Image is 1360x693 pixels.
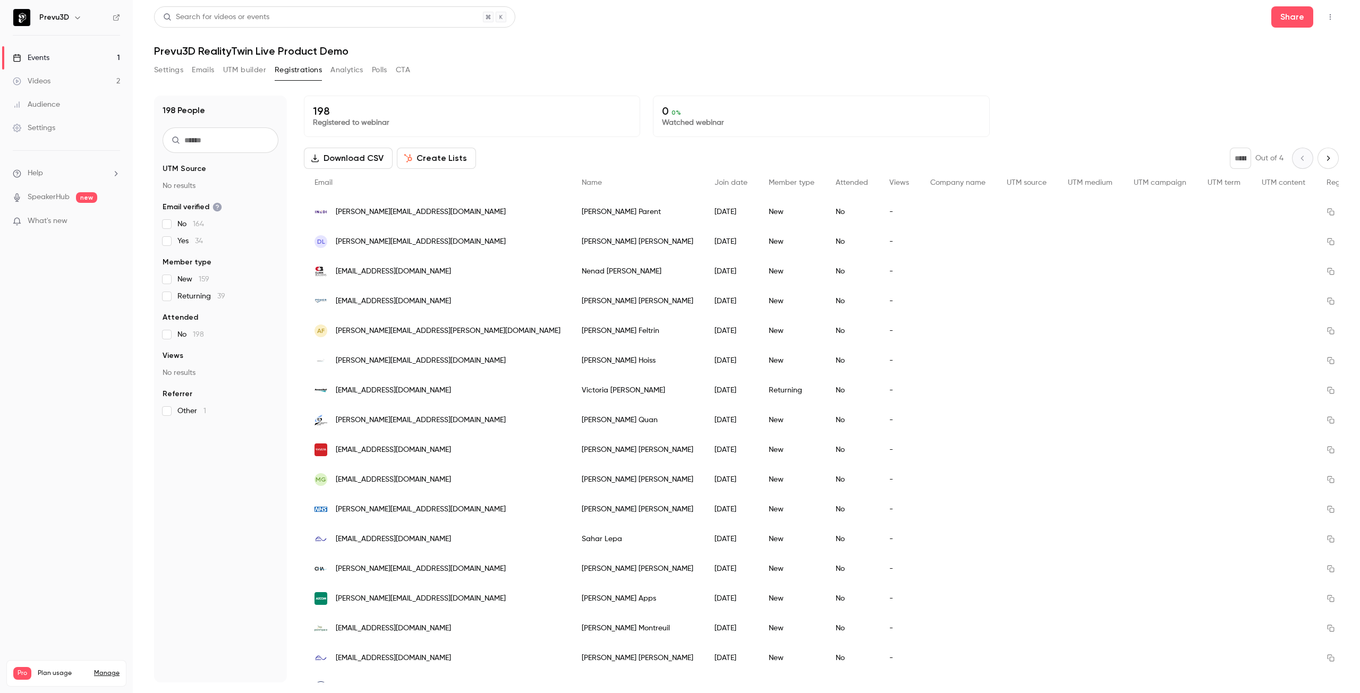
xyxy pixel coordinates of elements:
[825,613,879,643] div: No
[571,316,704,346] div: [PERSON_NAME] Feltrin
[582,179,602,186] span: Name
[314,592,327,605] img: aecom.com
[314,652,327,664] img: augury.com
[758,346,825,375] div: New
[758,375,825,405] div: Returning
[396,62,410,79] button: CTA
[304,148,393,169] button: Download CSV
[313,117,631,128] p: Registered to webinar
[879,286,920,316] div: -
[1271,6,1313,28] button: Share
[397,148,476,169] button: Create Lists
[163,12,269,23] div: Search for videos or events
[223,62,266,79] button: UTM builder
[314,414,327,426] img: tacticalvr.com
[825,286,879,316] div: No
[571,405,704,435] div: [PERSON_NAME] Quan
[163,367,278,378] p: No results
[879,405,920,435] div: -
[154,62,183,79] button: Settings
[879,584,920,613] div: -
[336,474,451,485] span: [EMAIL_ADDRESS][DOMAIN_NAME]
[314,179,333,186] span: Email
[571,286,704,316] div: [PERSON_NAME] [PERSON_NAME]
[571,524,704,554] div: Sahar Lepa
[704,465,758,494] div: [DATE]
[715,179,747,186] span: Join date
[13,76,50,87] div: Videos
[825,197,879,227] div: No
[372,62,387,79] button: Polls
[704,286,758,316] div: [DATE]
[314,354,327,367] img: qapture.at
[314,206,327,218] img: inedi.ca
[336,236,506,247] span: [PERSON_NAME][EMAIL_ADDRESS][DOMAIN_NAME]
[704,197,758,227] div: [DATE]
[825,524,879,554] div: No
[571,465,704,494] div: [PERSON_NAME] [PERSON_NAME]
[571,584,704,613] div: [PERSON_NAME] Apps
[758,286,825,316] div: New
[13,99,60,110] div: Audience
[758,316,825,346] div: New
[177,236,203,246] span: Yes
[177,274,209,285] span: New
[163,202,222,212] span: Email verified
[571,375,704,405] div: Victoria [PERSON_NAME]
[769,179,814,186] span: Member type
[336,504,506,515] span: [PERSON_NAME][EMAIL_ADDRESS][DOMAIN_NAME]
[571,643,704,673] div: [PERSON_NAME] [PERSON_NAME]
[336,266,451,277] span: [EMAIL_ADDRESS][DOMAIN_NAME]
[163,389,192,399] span: Referrer
[704,643,758,673] div: [DATE]
[314,384,327,397] img: amstedrail.com
[704,316,758,346] div: [DATE]
[193,331,204,338] span: 198
[177,219,204,229] span: No
[825,584,879,613] div: No
[195,237,203,245] span: 34
[704,524,758,554] div: [DATE]
[825,643,879,673] div: No
[13,53,49,63] div: Events
[704,584,758,613] div: [DATE]
[571,494,704,524] div: [PERSON_NAME] [PERSON_NAME]
[336,355,506,366] span: [PERSON_NAME][EMAIL_ADDRESS][DOMAIN_NAME]
[336,653,451,664] span: [EMAIL_ADDRESS][DOMAIN_NAME]
[758,494,825,524] div: New
[199,276,209,283] span: 159
[571,256,704,286] div: Nenad [PERSON_NAME]
[336,623,451,634] span: [EMAIL_ADDRESS][DOMAIN_NAME]
[704,405,758,435] div: [DATE]
[825,256,879,286] div: No
[889,179,909,186] span: Views
[825,346,879,375] div: No
[1317,148,1339,169] button: Next page
[316,475,326,484] span: MG
[704,494,758,524] div: [DATE]
[704,227,758,256] div: [DATE]
[336,563,506,575] span: [PERSON_NAME][EMAIL_ADDRESS][DOMAIN_NAME]
[825,494,879,524] div: No
[879,643,920,673] div: -
[879,465,920,494] div: -
[704,435,758,465] div: [DATE]
[314,622,327,635] img: pointspace.ca
[317,326,325,336] span: AF
[314,503,327,516] img: nhs.net
[192,62,214,79] button: Emails
[879,554,920,584] div: -
[758,554,825,584] div: New
[825,405,879,435] div: No
[154,45,1339,57] h1: Prevu3D RealityTwin Live Product Demo
[13,9,30,26] img: Prevu3D
[163,257,211,268] span: Member type
[94,669,120,678] a: Manage
[163,350,183,361] span: Views
[163,104,205,117] h1: 198 People
[758,405,825,435] div: New
[758,643,825,673] div: New
[836,179,868,186] span: Attended
[758,613,825,643] div: New
[28,168,43,179] span: Help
